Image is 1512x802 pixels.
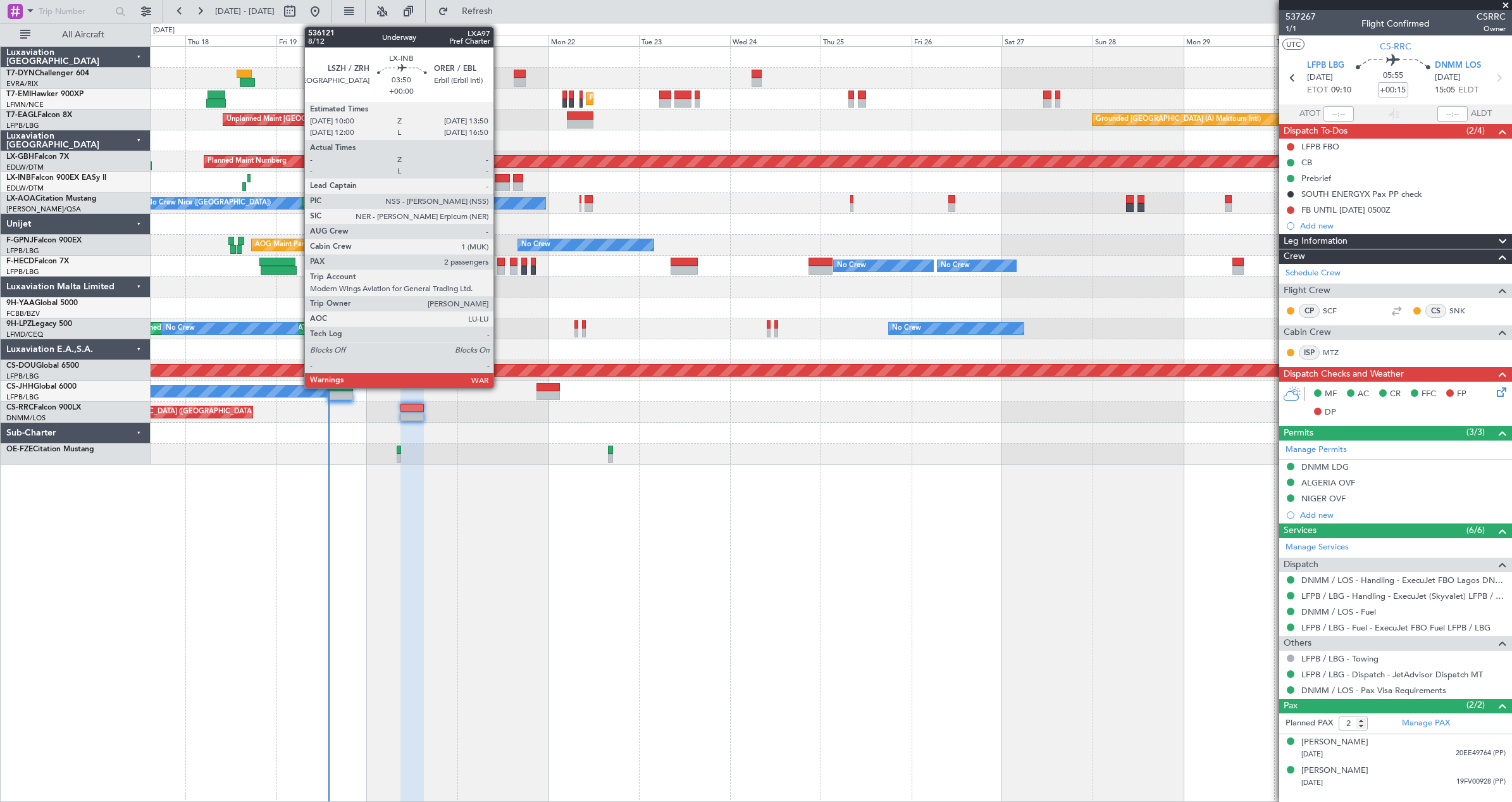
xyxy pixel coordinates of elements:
[1286,541,1349,554] a: Manage Services
[1301,736,1368,749] div: [PERSON_NAME]
[1284,249,1305,264] span: Crew
[1286,23,1316,34] span: 1/1
[6,392,39,402] a: LFPB/LBG
[1286,10,1316,23] span: 537267
[6,383,77,391] a: CS-JHHGlobal 6000
[1323,106,1354,122] input: --:--
[821,35,911,46] div: Thu 25
[1299,304,1320,318] div: CP
[1325,406,1336,419] span: DP
[1301,653,1379,664] a: LFPB / LBG - Towing
[1301,575,1506,586] a: DNMM / LOS - Handling - ExecuJet FBO Lagos DNMM / LOS
[1307,72,1333,84] span: [DATE]
[1390,388,1401,401] span: CR
[185,35,276,46] div: Thu 18
[215,6,275,17] span: [DATE] - [DATE]
[1477,23,1506,34] span: Owner
[6,153,34,161] span: LX-GBH
[1458,84,1478,97] span: ELDT
[1301,622,1490,633] a: LFPB / LBG - Fuel - ExecuJet FBO Fuel LFPB / LBG
[6,362,36,370] span: CS-DOU
[276,35,367,46] div: Fri 19
[1323,347,1351,358] a: MTZ
[1284,284,1330,298] span: Flight Crew
[1284,699,1298,713] span: Pax
[309,256,509,275] div: Planned Maint [GEOGRAPHIC_DATA] ([GEOGRAPHIC_DATA])
[432,1,508,22] button: Refresh
[6,184,44,193] a: EDLW/DTM
[166,319,195,338] div: No Crew
[1301,493,1346,504] div: NIGER OVF
[153,25,175,36] div: [DATE]
[6,79,38,89] a: EVRA/RIX
[1301,765,1368,777] div: [PERSON_NAME]
[1466,425,1485,439] span: (3/3)
[1301,477,1355,488] div: ALGERIA OVF
[1284,367,1404,382] span: Dispatch Checks and Weather
[730,35,821,46] div: Wed 24
[1301,173,1331,184] div: Prebrief
[6,91,84,98] a: T7-EMIHawker 900XP
[1282,39,1304,50] button: UTC
[1307,60,1344,72] span: LFPB LBG
[1435,72,1461,84] span: [DATE]
[1435,60,1481,72] span: DNMM LOS
[6,446,94,453] a: OE-FZECitation Mustang
[457,35,548,46] div: Sun 21
[6,70,35,77] span: T7-DYN
[6,174,31,182] span: LX-INB
[226,110,435,129] div: Unplanned Maint [GEOGRAPHIC_DATA] ([GEOGRAPHIC_DATA])
[1299,108,1320,120] span: ATOT
[1284,325,1331,340] span: Cabin Crew
[6,121,39,130] a: LFPB/LBG
[1284,558,1318,572] span: Dispatch
[6,153,69,161] a: LX-GBHFalcon 7X
[1380,40,1411,53] span: CS-RRC
[1425,304,1446,318] div: CS
[1325,388,1337,401] span: MF
[1466,698,1485,711] span: (2/2)
[6,404,81,411] a: CS-RRCFalcon 900LX
[941,256,970,275] div: No Crew
[1286,267,1341,280] a: Schedule Crew
[1002,35,1093,46] div: Sat 27
[548,35,639,46] div: Mon 22
[1331,84,1351,97] span: 09:10
[1301,606,1376,617] a: DNMM / LOS - Fuel
[6,309,40,318] a: FCBB/BZV
[1284,234,1348,249] span: Leg Information
[6,237,82,244] a: F-GPNJFalcon 900EX
[1456,777,1506,787] span: 19FV00928 (PP)
[1301,141,1339,152] div: LFPB FBO
[1361,17,1430,30] div: Flight Confirmed
[1301,157,1312,168] div: CB
[521,235,550,254] div: No Crew
[1301,204,1391,215] div: FB UNTIL [DATE] 0500Z
[1466,124,1485,137] span: (2/4)
[1274,35,1365,46] div: Tue 30
[1301,778,1323,787] span: [DATE]
[1449,305,1478,316] a: SNK
[6,246,39,256] a: LFPB/LBG
[306,194,447,213] div: Planned Maint Nice ([GEOGRAPHIC_DATA])
[6,204,81,214] a: [PERSON_NAME]/QSA
[1402,717,1450,730] a: Manage PAX
[6,362,79,370] a: CS-DOUGlobal 6500
[6,320,72,328] a: 9H-LPZLegacy 500
[1301,749,1323,759] span: [DATE]
[1471,108,1492,120] span: ALDT
[639,35,729,46] div: Tue 23
[6,330,43,339] a: LFMD/CEQ
[6,258,69,265] a: F-HECDFalcon 7X
[6,372,39,381] a: LFPB/LBG
[1466,523,1485,537] span: (6/6)
[590,89,710,108] div: Planned Maint [GEOGRAPHIC_DATA]
[1323,305,1351,316] a: SCF
[147,194,271,213] div: No Crew Nice ([GEOGRAPHIC_DATA])
[1456,748,1506,759] span: 20EE49764 (PP)
[6,195,35,203] span: LX-AOA
[6,163,44,172] a: EDLW/DTM
[1435,84,1455,97] span: 15:05
[255,235,388,254] div: AOG Maint Paris ([GEOGRAPHIC_DATA])
[1307,84,1328,97] span: ETOT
